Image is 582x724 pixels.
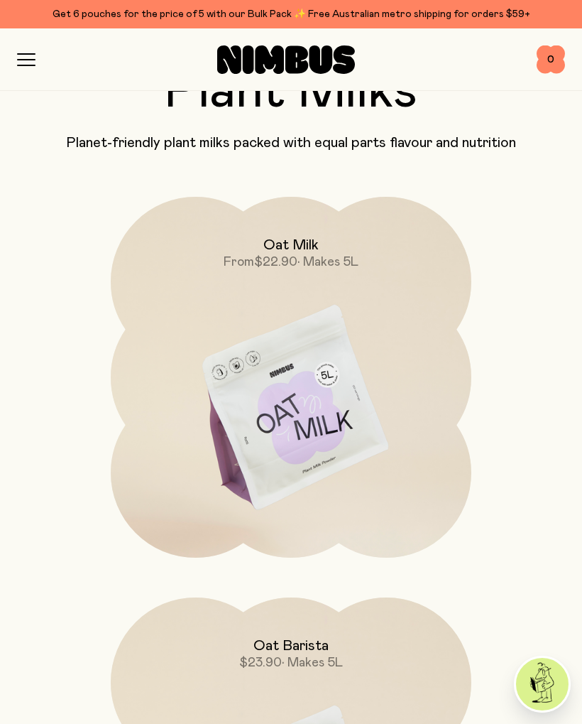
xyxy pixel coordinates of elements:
h2: Oat Milk [263,237,319,254]
img: agent [516,658,569,711]
span: • Makes 5L [282,657,343,669]
button: 0 [537,45,565,74]
h2: Oat Barista [253,637,329,654]
h2: Plant Milks [17,66,565,117]
div: Get 6 pouches for the price of 5 with our Bulk Pack ✨ Free Australian metro shipping for orders $59+ [17,6,565,23]
a: Oat MilkFrom$22.90• Makes 5L [111,197,471,558]
span: $22.90 [254,256,297,269]
span: From [224,256,254,269]
p: Planet-friendly plant milks packed with equal parts flavour and nutrition [17,134,565,151]
span: $23.90 [239,657,282,669]
span: • Makes 5L [297,256,358,269]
